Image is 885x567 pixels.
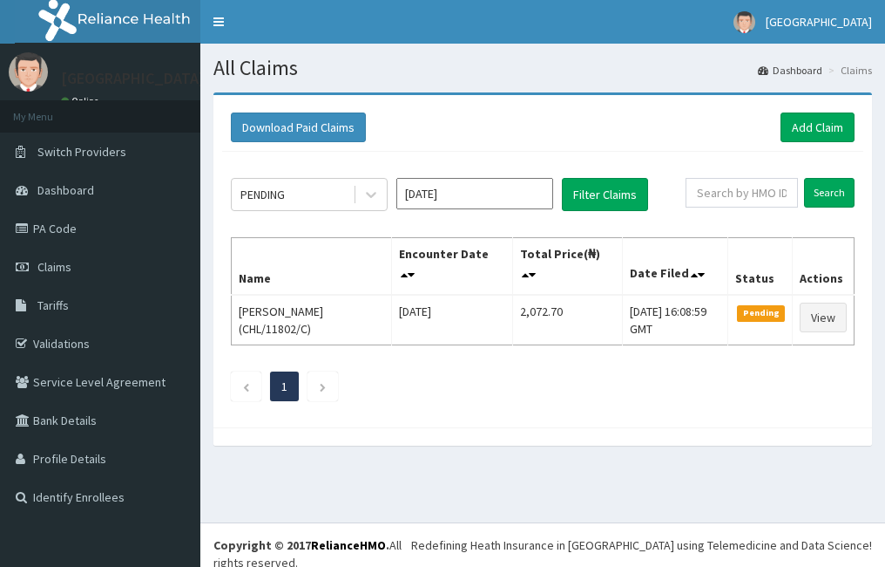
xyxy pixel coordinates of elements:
td: [DATE] [392,295,512,345]
li: Claims [824,63,872,78]
button: Filter Claims [562,178,648,211]
a: Add Claim [780,113,855,142]
p: [GEOGRAPHIC_DATA] [61,71,205,86]
img: User Image [733,11,755,33]
td: [DATE] 16:08:59 GMT [622,295,727,345]
td: 2,072.70 [512,295,622,345]
th: Encounter Date [392,238,512,296]
a: Next page [319,379,327,394]
a: View [800,303,847,332]
img: User Image [9,52,48,92]
span: [GEOGRAPHIC_DATA] [766,14,872,30]
th: Status [728,238,793,296]
a: Previous page [242,379,250,394]
a: RelianceHMO [311,537,386,553]
a: Page 1 is your current page [281,379,287,394]
th: Date Filed [622,238,727,296]
a: Online [61,95,103,107]
input: Search [804,178,855,208]
span: Switch Providers [37,144,126,160]
strong: Copyright © 2017 . [213,537,389,553]
span: Claims [37,259,71,275]
th: Total Price(₦) [512,238,622,296]
th: Name [232,238,392,296]
div: Redefining Heath Insurance in [GEOGRAPHIC_DATA] using Telemedicine and Data Science! [411,536,872,554]
div: PENDING [240,186,285,203]
span: Pending [737,305,785,321]
input: Select Month and Year [396,178,553,209]
th: Actions [792,238,854,296]
td: [PERSON_NAME] (CHL/11802/C) [232,295,392,345]
span: Tariffs [37,297,69,313]
input: Search by HMO ID [686,178,798,208]
span: Dashboard [37,182,94,198]
button: Download Paid Claims [231,113,366,142]
h1: All Claims [213,57,872,79]
a: Dashboard [758,63,822,78]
